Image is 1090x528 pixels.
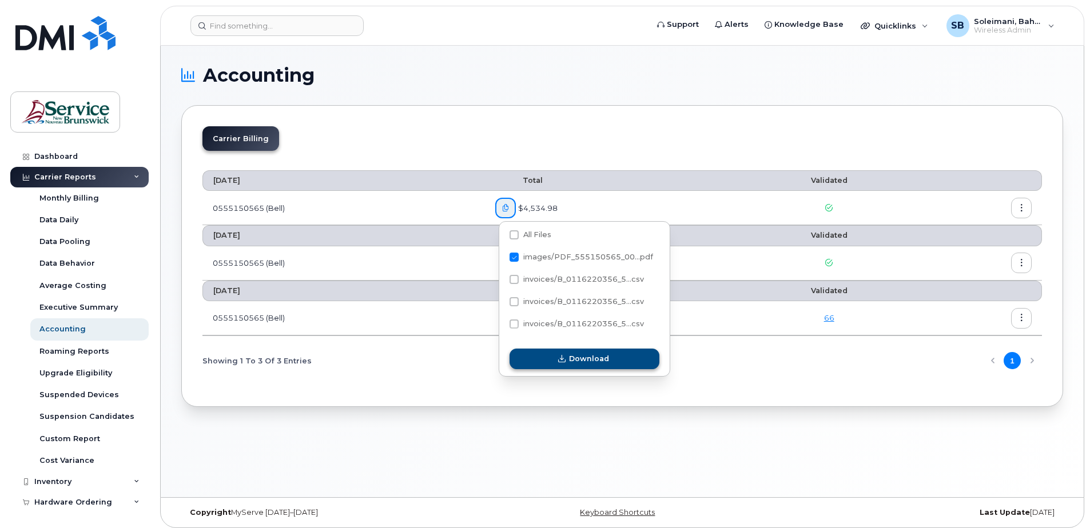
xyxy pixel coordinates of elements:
button: Download [510,349,659,369]
strong: Copyright [190,508,231,517]
div: [DATE] [769,508,1063,517]
span: images/PDF_555150565_00...pdf [523,253,653,261]
span: invoices/B_0116220356_555150565_20082025_MOB.csv [510,299,644,308]
a: PDF_555150565_005_0000000000.pdf [495,308,517,328]
th: [DATE] [202,281,485,301]
th: Validated [742,281,916,301]
td: 0555150565 (Bell) [202,301,485,335]
a: Keyboard Shortcuts [580,508,655,517]
span: images/PDF_555150565_007_0000000000.pdf [510,255,653,263]
span: invoices/B_0116220356_5...csv [523,319,644,328]
span: Total [495,231,543,239]
th: Validated [742,170,916,191]
span: invoices/B_0116220356_5...csv [523,297,644,306]
span: Accounting [203,67,315,84]
th: [DATE] [202,225,485,246]
div: MyServe [DATE]–[DATE] [181,508,475,517]
span: Total [495,286,543,295]
span: invoices/B_0116220356_5...csv [523,275,644,283]
span: Showing 1 To 3 Of 3 Entries [202,352,312,369]
th: [DATE] [202,170,485,191]
span: All Files [523,230,551,239]
span: $4,534.98 [516,203,558,214]
strong: Last Update [980,508,1030,517]
td: 0555150565 (Bell) [202,246,485,281]
th: Validated [742,225,916,246]
td: 0555150565 (Bell) [202,191,485,225]
span: invoices/B_0116220356_555150565_20082025_ACC.csv [510,277,644,286]
a: 66 [824,313,834,322]
span: Download [569,353,609,364]
span: Total [495,176,543,185]
span: invoices/B_0116220356_555150565_20082025_DTL.csv [510,322,644,330]
button: Page 1 [1004,352,1021,369]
